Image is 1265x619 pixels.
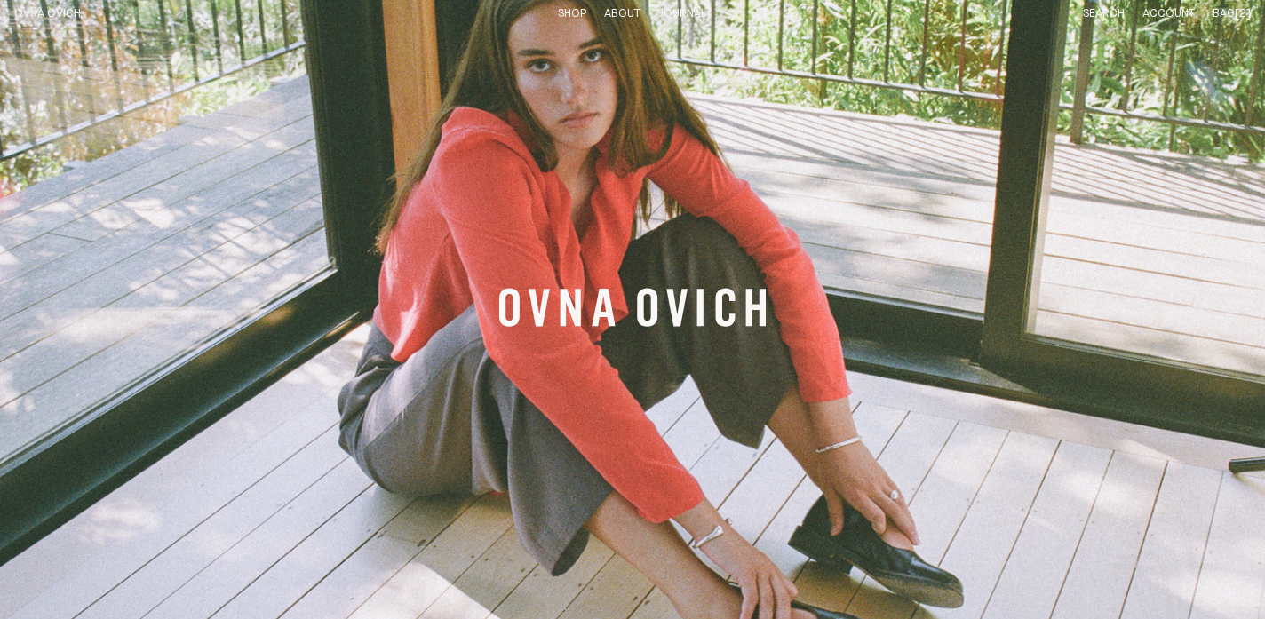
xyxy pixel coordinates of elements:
a: Journal [658,8,706,20]
summary: About [604,7,640,22]
a: Banner Link [499,288,766,332]
span: Bag [1213,8,1235,20]
a: Home [14,8,81,20]
a: Account [1142,8,1195,20]
span: [2] [1235,8,1251,20]
a: Shop [558,8,586,20]
a: Search [1083,8,1125,20]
